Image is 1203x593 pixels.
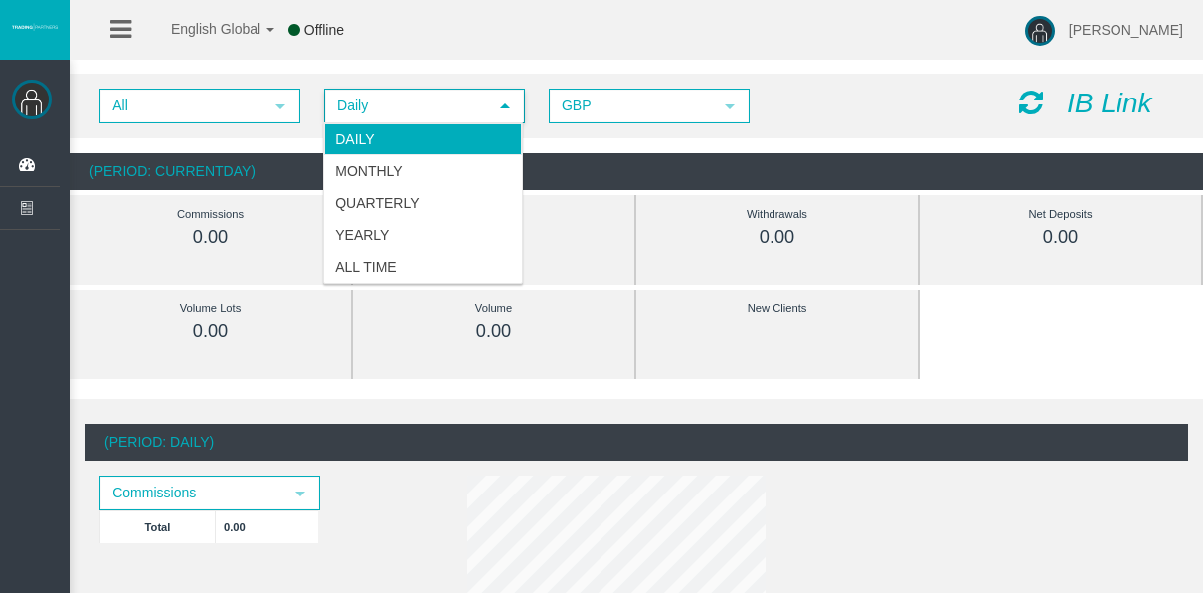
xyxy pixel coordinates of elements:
[964,203,1156,226] div: Net Deposits
[326,91,487,121] span: Daily
[398,320,590,343] div: 0.00
[964,226,1156,249] div: 0.00
[681,297,873,320] div: New Clients
[681,226,873,249] div: 0.00
[1025,16,1055,46] img: user-image
[292,486,308,501] span: select
[497,99,513,114] span: select
[272,99,288,114] span: select
[10,23,60,31] img: logo.svg
[114,297,306,320] div: Volume Lots
[114,226,306,249] div: 0.00
[114,320,306,343] div: 0.00
[114,203,306,226] div: Commissions
[1069,22,1183,38] span: [PERSON_NAME]
[324,187,522,219] li: Quarterly
[324,155,522,187] li: Monthly
[722,99,738,114] span: select
[101,478,282,508] span: Commissions
[1067,88,1152,118] i: IB Link
[681,203,873,226] div: Withdrawals
[551,91,712,121] span: GBP
[85,424,1188,461] div: (Period: Daily)
[1019,89,1043,116] i: Reload Dashboard
[324,251,522,283] li: All Time
[70,153,1203,190] div: (Period: CurrentDay)
[145,21,260,37] span: English Global
[398,297,590,320] div: Volume
[324,219,522,251] li: Yearly
[324,123,522,155] li: Daily
[100,510,216,543] td: Total
[216,510,319,543] td: 0.00
[304,22,344,38] span: Offline
[101,91,262,121] span: All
